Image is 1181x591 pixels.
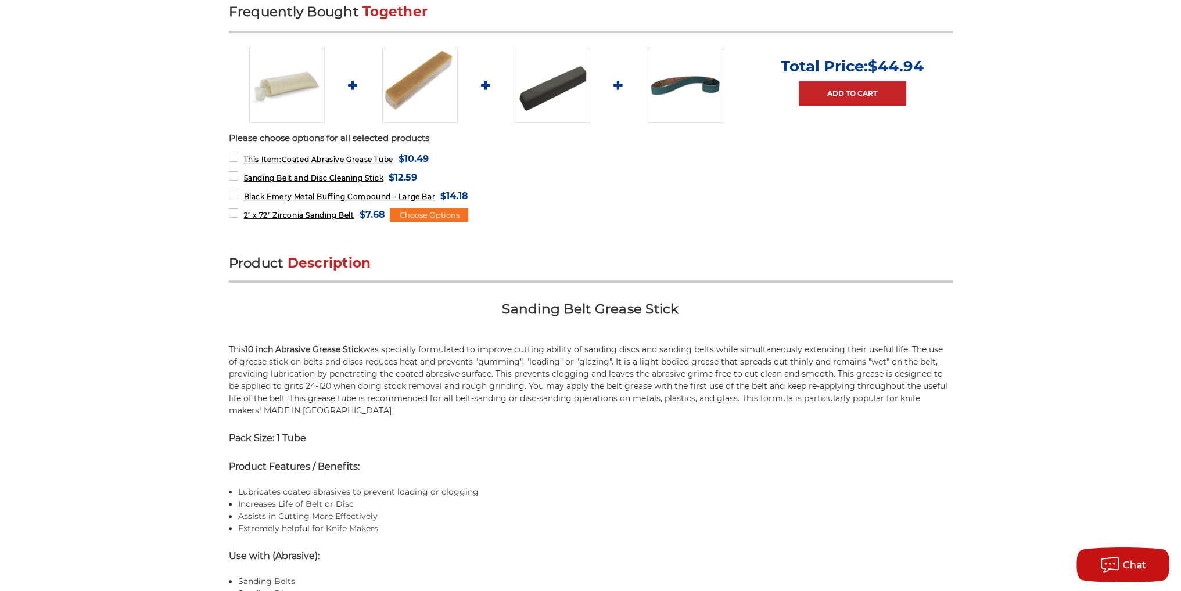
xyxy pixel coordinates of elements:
strong: Use with (Abrasive): [229,550,320,561]
div: Choose Options [390,208,468,222]
img: Coated Abrasive Grease Tube [249,48,325,123]
span: $7.68 [359,207,385,222]
button: Chat [1076,547,1169,582]
li: Increases Life of Belt or Disc [238,498,953,510]
span: Black Emery Metal Buffing Compound - Large Bar [243,192,435,201]
li: Lubricates coated abrasives to prevent loading or clogging [238,486,953,498]
span: Frequently Bought [229,3,358,20]
span: $44.94 [868,57,924,75]
span: Sanding Belt and Disc Cleaning Stick [243,174,383,182]
span: $12.59 [389,170,417,185]
strong: This Item: [243,155,281,164]
span: Coated Abrasive Grease Tube [243,155,393,164]
span: Description [288,255,371,271]
p: Please choose options for all selected products [229,132,953,145]
a: Add to Cart [799,81,906,106]
span: Chat [1123,560,1147,571]
span: Product [229,255,283,271]
p: Total Price: [781,57,924,75]
strong: Product Features / Benefits: [229,461,360,472]
li: Extremely helpful for Knife Makers [238,522,953,535]
strong: Pack Size: 1 Tube [229,433,306,444]
strong: 10 inch Abrasive Grease Stick [245,344,363,355]
li: Assists in Cutting More Effectively [238,510,953,522]
span: 2" x 72" Zirconia Sanding Belt [243,211,354,219]
p: This was specially formulated to improve cutting ability of sanding discs and sanding belts while... [229,344,953,417]
span: Sanding Belt Grease Stick [502,301,679,317]
span: $14.18 [440,188,468,204]
li: Sanding Belts [238,575,953,588]
span: Together [362,3,428,20]
span: $10.49 [399,151,429,167]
